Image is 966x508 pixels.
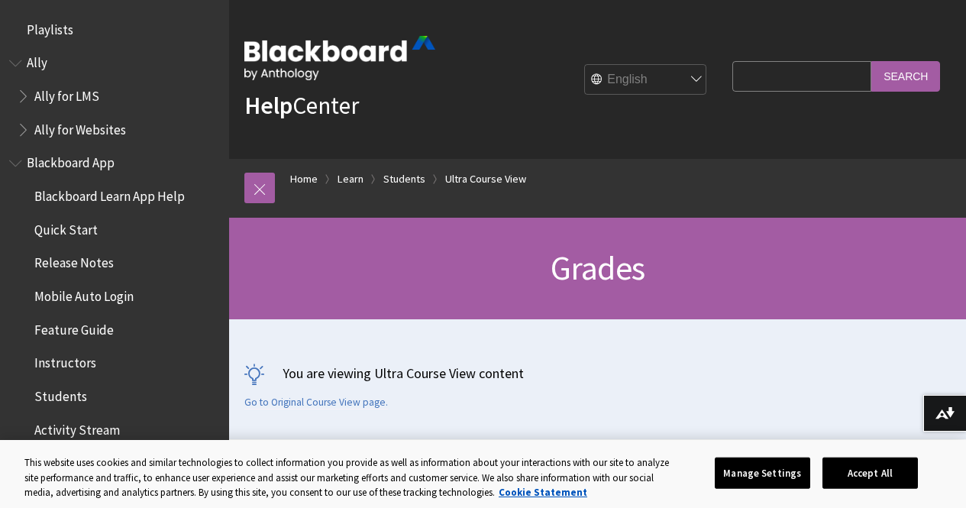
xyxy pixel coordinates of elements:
a: Students [383,170,425,189]
span: Ally for Websites [34,117,126,138]
span: Blackboard Learn App Help [34,183,185,204]
a: Go to Original Course View page. [244,396,388,409]
div: This website uses cookies and similar technologies to collect information you provide as well as ... [24,455,677,500]
span: Mobile Auto Login [34,283,134,304]
a: More information about your privacy, opens in a new tab [499,486,587,499]
span: Ally [27,50,47,71]
a: Ultra Course View [445,170,526,189]
span: Instructors [34,351,96,371]
p: You are viewing Ultra Course View content [244,364,951,383]
button: Manage Settings [715,457,810,489]
a: HelpCenter [244,90,359,121]
button: Accept All [822,457,918,489]
span: Ally for LMS [34,83,99,104]
input: Search [871,61,940,91]
span: Feature Guide [34,317,114,338]
select: Site Language Selector [585,65,707,95]
span: Quick Start [34,217,98,238]
nav: Book outline for Playlists [9,17,220,43]
a: Home [290,170,318,189]
strong: Help [244,90,292,121]
nav: Book outline for Anthology Ally Help [9,50,220,143]
span: Blackboard App [27,150,115,171]
span: Grades [551,247,645,289]
span: Release Notes [34,251,114,271]
a: Learn [338,170,363,189]
span: Playlists [27,17,73,37]
img: Blackboard by Anthology [244,36,435,80]
span: Activity Stream [34,417,120,438]
span: Students [34,383,87,404]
